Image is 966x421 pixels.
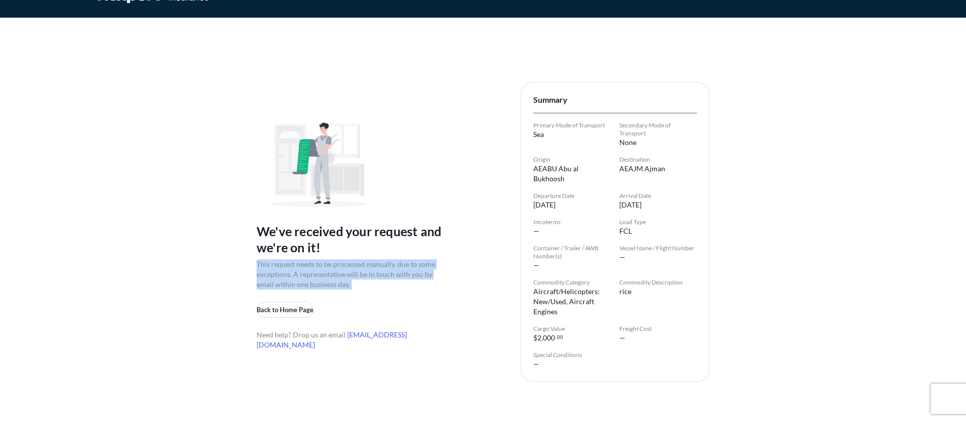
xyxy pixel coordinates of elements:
span: Primary Mode of Transport [533,121,611,129]
span: [DATE] [533,200,555,210]
span: Destination [619,156,697,164]
span: Vessel Name / Flight Number [619,244,697,252]
span: Incoterms [533,218,611,226]
span: — [533,260,539,270]
span: Aircraft/Helicopters: New/Used, Aircraft Engines [533,287,611,317]
span: 00 [557,335,563,339]
span: $ [533,334,537,341]
span: Summary [533,95,697,105]
span: Need help? Drop us an email [257,330,445,350]
span: 2 [537,334,541,341]
span: We've received your request and we're on it! [257,223,445,255]
span: FCL [619,226,632,236]
span: Arrival Date [619,192,697,200]
span: 000 [543,334,555,341]
p: Back to Home Page [257,305,313,315]
span: This request needs to be processed manually, due to some exceptions. A representative will be in ... [257,259,445,290]
span: Special Conditions [533,351,611,359]
span: — [533,226,539,236]
span: — [619,252,625,262]
span: Origin [533,156,611,164]
span: Commodity Description [619,278,697,287]
span: AEAJM Ajman [619,164,665,174]
a: Back to Home Page [257,302,445,318]
span: Commodity Category [533,278,611,287]
span: Departure Date [533,192,611,200]
span: Secondary Mode of Transport [619,121,697,137]
span: sea [533,129,544,139]
span: , [541,334,543,341]
span: — [533,359,539,369]
span: Load Type [619,218,697,226]
span: AEABU Abu al Bukhoosh [533,164,611,184]
span: . [555,335,556,339]
button: Back to Home Page [257,302,313,318]
span: — [619,333,625,343]
span: Cargo Value [533,325,611,333]
span: rice [619,287,631,297]
span: Freight Cost [619,325,697,333]
span: Container / Trailer / AWB Number(s) [533,244,611,260]
span: None [619,137,636,148]
span: [DATE] [619,200,641,210]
